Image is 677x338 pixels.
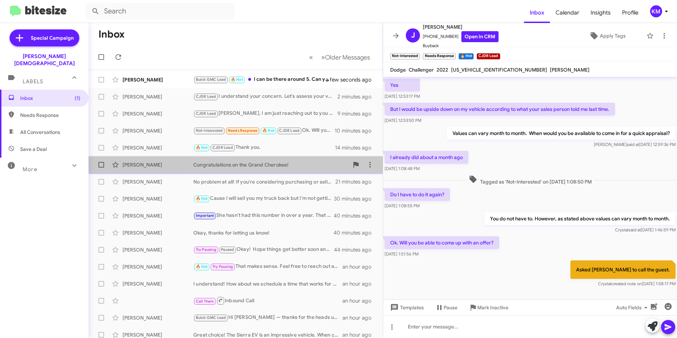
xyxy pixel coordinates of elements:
[437,67,448,73] span: 2022
[196,247,216,252] span: Try Pausing
[466,175,594,185] span: Tagged as 'Not-Interested' on [DATE] 1:08:50 PM
[193,109,337,118] div: [PERSON_NAME], I am just reaching out to you about your interest in the Grand Cherokee. If you ar...
[193,296,342,305] div: Inbound Call
[86,3,234,20] input: Search
[389,301,424,314] span: Templates
[193,75,335,84] div: I can be there around 5. Can you send the terms?
[423,23,499,31] span: [PERSON_NAME]
[524,2,550,23] a: Inbox
[123,246,193,253] div: [PERSON_NAME]
[650,5,662,17] div: KM
[193,314,342,322] div: Hi [PERSON_NAME] — thanks for the heads up. I'm interested in any new EVs you have that qualify f...
[123,314,193,321] div: [PERSON_NAME]
[385,251,419,257] span: [DATE] 1:51:56 PM
[390,53,420,60] small: Not-Interested
[335,144,377,151] div: 14 minutes ago
[571,29,643,42] button: Apply Tags
[193,92,337,101] div: I understand your concern. Let's assess your vehicle's condition and value together. You might be...
[321,53,325,62] span: »
[279,128,300,133] span: CJDR Lead
[228,128,258,133] span: Needs Response
[337,93,377,100] div: 2 minutes ago
[628,227,641,232] span: said at
[570,260,676,279] p: Asked [PERSON_NAME] to call the guest.
[20,95,80,102] span: Inbox
[123,280,193,287] div: [PERSON_NAME]
[459,53,474,60] small: 🔥 Hot
[23,166,37,173] span: More
[611,281,642,286] span: created note on
[193,126,335,135] div: Ok. Will you be able to come up with an offer?
[305,50,374,64] nav: Page navigation example
[411,30,415,41] span: J
[342,263,377,270] div: an hour ago
[385,188,450,201] p: Do I have to do it again?
[409,67,434,73] span: Challenger
[610,301,656,314] button: Auto Fields
[461,31,499,42] a: Open in CRM
[477,301,508,314] span: Mark Inactive
[196,128,223,133] span: Not-Interested
[75,95,80,102] span: (1)
[123,263,193,270] div: [PERSON_NAME]
[385,203,420,208] span: [DATE] 1:08:55 PM
[309,53,313,62] span: «
[385,94,420,99] span: [DATE] 12:53:17 PM
[598,281,676,286] span: Crystal [DATE] 1:58:17 PM
[335,212,377,219] div: 40 minutes ago
[193,143,335,152] div: Thank you.
[463,301,514,314] button: Mark Inactive
[550,2,585,23] a: Calendar
[335,127,377,134] div: 10 minutes ago
[585,2,616,23] a: Insights
[335,195,377,202] div: 30 minutes ago
[423,42,499,49] span: Buyback
[305,50,317,64] button: Previous
[123,76,193,83] div: [PERSON_NAME]
[212,264,233,269] span: Try Pausing
[423,53,455,60] small: Needs Response
[196,77,226,82] span: Buick GMC Lead
[385,103,615,116] p: But I would be upside down on my vehicle according to what your sales person told me last time.
[196,315,226,320] span: Buick GMC Lead
[325,53,370,61] span: Older Messages
[385,151,468,164] p: I already did about a month ago
[477,53,500,60] small: CJDR Lead
[423,31,499,42] span: [PHONE_NUMBER]
[342,297,377,304] div: an hour ago
[644,5,669,17] button: KM
[262,128,274,133] span: 🔥 Hot
[335,178,377,185] div: 21 minutes ago
[335,229,377,236] div: 40 minutes ago
[385,118,421,123] span: [DATE] 12:53:50 PM
[123,93,193,100] div: [PERSON_NAME]
[193,195,335,203] div: Cause I will sell you my truck back but I'm not getting into another truck
[335,76,377,83] div: a few seconds ago
[221,247,234,252] span: Paused
[600,29,626,42] span: Apply Tags
[193,161,349,168] div: Congratulations on the Grand Cherokee!
[193,178,335,185] div: No problem at all! If you're considering purchasing or selling your vehicle, we can assist you re...
[196,264,208,269] span: 🔥 Hot
[98,29,125,40] h1: Inbox
[342,314,377,321] div: an hour ago
[616,2,644,23] a: Profile
[123,161,193,168] div: [PERSON_NAME]
[231,77,243,82] span: 🔥 Hot
[123,195,193,202] div: [PERSON_NAME]
[627,142,639,147] span: said at
[484,212,676,225] p: You do not have to. However, as stated above values can vary month to month.
[20,112,80,119] span: Needs Response
[123,229,193,236] div: [PERSON_NAME]
[196,111,216,116] span: CJDR Lead
[23,78,43,85] span: Labels
[317,50,374,64] button: Next
[10,29,79,46] a: Special Campaign
[193,229,335,236] div: Okay, thanks for letting us know!
[196,145,208,150] span: 🔥 Hot
[447,127,676,140] p: Values can vary month to month. When would you be available to come in for a quick appraisal?
[444,301,457,314] span: Pause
